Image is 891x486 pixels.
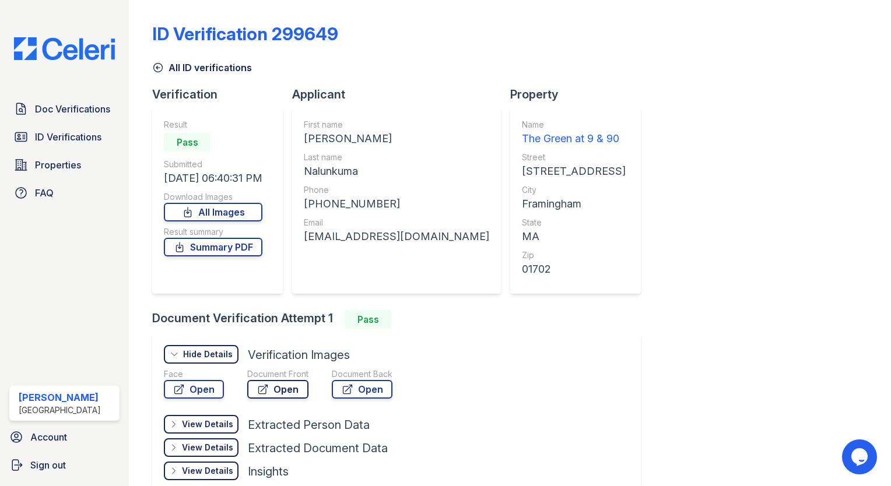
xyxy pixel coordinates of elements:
div: 01702 [522,261,626,277]
iframe: chat widget [842,439,879,474]
div: Pass [345,310,391,329]
div: Document Verification Attempt 1 [152,310,650,329]
div: Name [522,119,626,131]
div: City [522,184,626,196]
a: Sign out [5,453,124,477]
div: Verification [152,86,292,103]
div: Phone [304,184,489,196]
a: Account [5,425,124,449]
span: Properties [35,158,81,172]
div: Street [522,152,626,163]
div: Extracted Person Data [248,417,370,433]
div: ID Verification 299649 [152,23,338,44]
div: Nalunkuma [304,163,489,179]
div: Submitted [164,159,262,170]
div: Pass [164,133,211,152]
div: [EMAIL_ADDRESS][DOMAIN_NAME] [304,228,489,245]
div: Extracted Document Data [248,440,388,456]
div: [STREET_ADDRESS] [522,163,626,179]
div: Email [304,217,489,228]
div: Face [164,368,224,380]
img: CE_Logo_Blue-a8612792a0a2168367f1c8372b55b34899dd931a85d93a1a3d3e32e68fde9ad4.png [5,37,124,60]
a: All ID verifications [152,61,252,75]
div: Download Images [164,191,262,203]
a: FAQ [9,181,120,205]
div: Insights [248,463,289,480]
a: Name The Green at 9 & 90 [522,119,626,147]
div: MA [522,228,626,245]
div: Hide Details [183,348,233,360]
div: Result summary [164,226,262,238]
div: [PHONE_NUMBER] [304,196,489,212]
a: Open [164,380,224,399]
a: All Images [164,203,262,221]
div: State [522,217,626,228]
a: Properties [9,153,120,177]
span: Doc Verifications [35,102,110,116]
div: [PERSON_NAME] [304,131,489,147]
div: Framingham [522,196,626,212]
div: View Details [182,442,233,453]
a: Doc Verifications [9,97,120,121]
div: Document Back [332,368,392,380]
div: The Green at 9 & 90 [522,131,626,147]
div: [GEOGRAPHIC_DATA] [19,404,101,416]
span: Sign out [30,458,66,472]
div: Document Front [247,368,308,380]
span: FAQ [35,186,54,200]
div: [DATE] 06:40:31 PM [164,170,262,186]
a: Open [332,380,392,399]
div: View Details [182,465,233,477]
span: Account [30,430,67,444]
div: Verification Images [248,347,350,363]
span: ID Verifications [35,130,101,144]
div: Property [510,86,650,103]
a: ID Verifications [9,125,120,149]
a: Summary PDF [164,238,262,256]
div: First name [304,119,489,131]
a: Open [247,380,308,399]
div: Result [164,119,262,131]
div: [PERSON_NAME] [19,390,101,404]
div: Applicant [292,86,510,103]
div: View Details [182,418,233,430]
div: Last name [304,152,489,163]
div: Zip [522,249,626,261]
